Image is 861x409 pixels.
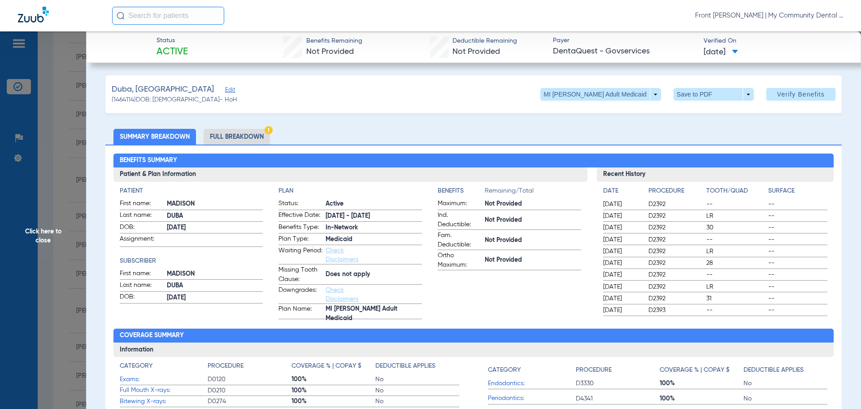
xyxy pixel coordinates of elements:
span: [DATE] [167,223,263,233]
li: Summary Breakdown [113,129,196,145]
span: -- [706,200,765,209]
app-breakdown-title: Subscriber [120,256,263,266]
span: Endodontics: [488,379,576,388]
span: LR [706,247,765,256]
span: Payer [553,36,696,45]
span: Maximum: [438,199,482,210]
span: [DATE] [603,200,641,209]
h4: Benefits [438,186,485,196]
app-breakdown-title: Procedure [208,361,291,374]
span: Periodontics: [488,394,576,403]
span: (1464114) DOB: [DEMOGRAPHIC_DATA] - HoH [112,95,237,105]
h4: Category [488,365,521,375]
span: First name: [120,269,164,280]
h4: Deductible Applies [375,361,435,371]
span: [DATE] - [DATE] [326,211,422,221]
app-breakdown-title: Category [120,361,208,374]
img: Search Icon [117,12,125,20]
span: Bitewing X-rays: [120,397,208,406]
span: Downgrades: [278,286,322,303]
span: DUBA [167,211,263,221]
span: D0120 [208,375,291,384]
span: No [744,379,827,388]
span: Not Provided [306,48,354,56]
span: DUBA [167,281,263,290]
span: D2392 [648,270,703,279]
span: DOB: [120,223,164,233]
span: D0210 [208,386,291,395]
app-breakdown-title: Deductible Applies [744,361,827,378]
span: -- [706,270,765,279]
h4: Tooth/Quad [706,186,765,196]
span: -- [768,211,827,220]
button: Verify Benefits [766,88,835,101]
span: [DATE] [603,294,641,303]
span: -- [768,235,827,244]
app-breakdown-title: Coverage % | Copay $ [660,361,744,378]
span: Does not apply [326,270,422,279]
span: 100% [660,379,744,388]
span: DOB: [120,292,164,303]
span: [DATE] [603,306,641,315]
span: -- [706,235,765,244]
span: Effective Date: [278,211,322,221]
a: Check Disclaimers [326,287,358,302]
span: Not Provided [485,236,581,245]
span: 100% [291,375,375,384]
span: In-Network [326,223,422,233]
span: No [744,394,827,403]
span: Full Mouth X-rays: [120,386,208,395]
span: Not Provided [485,215,581,225]
span: D2393 [648,306,703,315]
app-breakdown-title: Procedure [648,186,703,199]
app-breakdown-title: Surface [768,186,827,199]
span: Duba, [GEOGRAPHIC_DATA] [112,84,214,95]
h4: Coverage % | Copay $ [291,361,361,371]
span: [DATE] [603,247,641,256]
h4: Procedure [648,186,703,196]
span: Benefits Remaining [306,36,362,46]
span: Waiting Period: [278,246,322,264]
h2: Benefits Summary [113,154,834,168]
span: -- [768,306,827,315]
span: No [375,397,459,406]
span: Last name: [120,211,164,221]
span: MADISON [167,199,263,209]
li: Full Breakdown [204,129,270,145]
span: Verify Benefits [777,91,825,98]
app-breakdown-title: Patient [120,186,263,196]
span: D4341 [576,394,660,403]
h4: Procedure [576,365,612,375]
button: Save to PDF [674,88,754,101]
span: Medicaid [326,235,422,244]
span: D0274 [208,397,291,406]
app-breakdown-title: Deductible Applies [375,361,459,374]
app-breakdown-title: Benefits [438,186,485,199]
span: D2392 [648,235,703,244]
span: Status [157,36,188,45]
input: Search for patients [112,7,224,25]
h4: Deductible Applies [744,365,804,375]
app-breakdown-title: Procedure [576,361,660,378]
app-breakdown-title: Plan [278,186,422,196]
h4: Coverage % | Copay $ [660,365,730,375]
app-breakdown-title: Category [488,361,576,378]
span: 30 [706,223,765,232]
h4: Procedure [208,361,244,371]
iframe: Chat Widget [816,366,861,409]
span: D2392 [648,211,703,220]
span: 100% [660,394,744,403]
span: MI [PERSON_NAME] Adult Medicaid [326,309,422,319]
span: D2392 [648,223,703,232]
h2: Coverage Summary [113,329,834,343]
span: [DATE] [603,270,641,279]
span: Ortho Maximum: [438,251,482,270]
span: LR [706,282,765,291]
span: Status: [278,199,322,210]
span: No [375,375,459,384]
span: 100% [291,397,375,406]
app-breakdown-title: Coverage % | Copay $ [291,361,375,374]
span: Verified On [704,36,847,46]
span: Active [157,46,188,58]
